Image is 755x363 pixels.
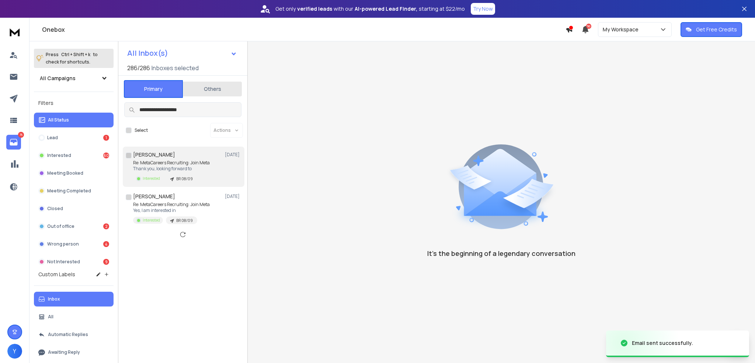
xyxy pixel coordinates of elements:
[48,332,88,338] p: Automatic Replies
[127,64,150,72] span: 286 / 286
[133,202,210,208] p: Re: MetaCareers Recruiting: Join Meta
[103,241,109,247] div: 4
[34,184,114,198] button: Meeting Completed
[473,5,493,13] p: Try Now
[34,98,114,108] h3: Filters
[427,248,575,258] p: It’s the beginning of a legendary conversation
[34,237,114,251] button: Wrong person4
[34,327,114,342] button: Automatic Replies
[34,309,114,324] button: All
[103,153,109,158] div: 60
[133,208,210,213] p: Yes, I am interested in
[47,259,80,265] p: Not Interested
[143,176,160,181] p: Interested
[48,296,60,302] p: Inbox
[34,254,114,269] button: Not Interested9
[34,219,114,234] button: Out of office2
[47,241,79,247] p: Wrong person
[133,166,210,172] p: Thank you, looking forward to
[133,151,175,158] h1: [PERSON_NAME]
[183,81,242,97] button: Others
[34,148,114,163] button: Interested60
[34,166,114,181] button: Meeting Booked
[297,5,332,13] strong: verified leads
[34,71,114,86] button: All Campaigns
[176,218,193,223] p: BR 08/09
[40,75,76,82] h1: All Campaigns
[225,194,241,199] p: [DATE]
[34,345,114,360] button: Awaiting Reply
[34,130,114,145] button: Lead1
[152,64,199,72] h3: Inboxes selected
[48,349,80,355] p: Awaiting Reply
[124,80,183,98] button: Primary
[127,49,168,57] h1: All Inbox(s)
[47,170,83,176] p: Meeting Booked
[18,132,24,138] p: 76
[471,3,495,15] button: Try Now
[176,176,193,182] p: BR 08/09
[47,188,91,194] p: Meeting Completed
[696,26,737,33] p: Get Free Credits
[7,344,22,359] button: Y
[225,152,241,158] p: [DATE]
[46,51,98,66] p: Press to check for shortcuts.
[38,271,75,278] h3: Custom Labels
[632,339,693,347] div: Email sent successfully.
[603,26,641,33] p: My Workspace
[47,153,71,158] p: Interested
[7,25,22,39] img: logo
[48,117,69,123] p: All Status
[60,50,91,59] span: Ctrl + Shift + k
[133,160,210,166] p: Re: MetaCareers Recruiting: Join Meta
[6,135,21,150] a: 76
[47,206,63,212] p: Closed
[42,25,566,34] h1: Onebox
[103,135,109,141] div: 1
[355,5,417,13] strong: AI-powered Lead Finder,
[121,46,243,61] button: All Inbox(s)
[143,218,160,223] p: Interested
[34,292,114,307] button: Inbox
[103,259,109,265] div: 9
[275,5,465,13] p: Get only with our starting at $22/mo
[47,223,74,229] p: Out of office
[34,113,114,127] button: All Status
[47,135,58,141] p: Lead
[586,24,591,29] span: 50
[34,201,114,216] button: Closed
[681,22,742,37] button: Get Free Credits
[48,314,53,320] p: All
[135,127,148,133] label: Select
[103,223,109,229] div: 2
[133,193,175,200] h1: [PERSON_NAME]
